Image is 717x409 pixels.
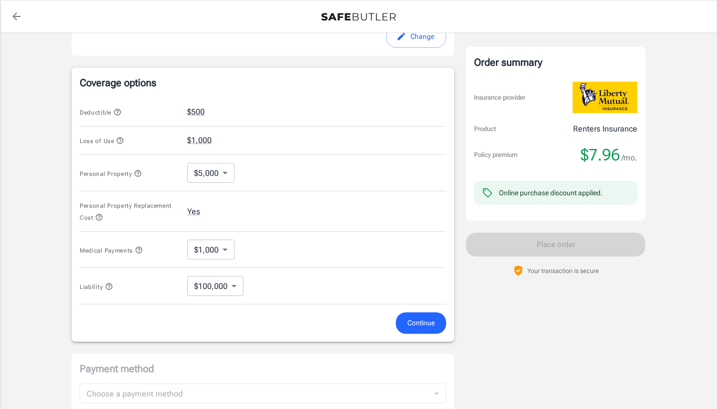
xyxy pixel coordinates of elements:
span: Personal Property [80,170,142,177]
span: Liability [80,283,113,290]
span: Personal Property Replacement Cost [80,202,172,221]
p: Insurance provider [474,93,525,103]
button: $1,000 [187,135,212,146]
button: Liability [80,280,113,292]
button: edit [386,25,446,48]
span: Loss of Use [80,137,124,144]
button: Loss of Use [80,135,124,146]
p: Renters Insurance [573,123,637,135]
button: Personal Property Replacement Cost [80,199,179,223]
img: Liberty Mutual [573,82,637,113]
div: $5,000 [187,163,235,183]
img: Back to quotes [321,13,396,21]
span: /mo. [621,151,637,165]
span: Continue [407,317,435,329]
button: Medical Payments [80,244,143,256]
div: Order summary [474,55,637,70]
div: Online purchase discount applied. [499,188,602,198]
div: $100,000 [187,276,243,296]
button: Continue [396,312,446,334]
a: back to quotes [6,6,26,26]
p: Your transaction is secure [527,266,599,275]
div: $1,000 [187,240,235,260]
p: Coverage options [80,76,446,90]
span: Deductible [80,109,121,116]
p: Policy premium [474,150,517,160]
button: Deductible [80,106,121,118]
button: Personal Property [80,167,142,179]
button: $500 [187,106,205,118]
p: Product [474,124,496,134]
button: Yes [187,206,200,218]
span: Medical Payments [80,247,143,254]
span: $7.96 [581,145,620,165]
